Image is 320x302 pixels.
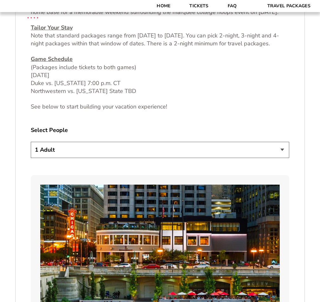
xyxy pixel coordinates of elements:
span: See below to start building your vacation experience! [31,103,167,110]
p: (Packages include tickets to both games) [DATE] Duke vs. [US_STATE] 7:00 p.m. CT Northwestern vs.... [31,55,289,95]
img: CBS Sports Thanksgiving Classic [19,3,47,31]
p: Note that standard packages range from [DATE] to [DATE]. You can pick 2-night, 3-night and 4-nigh... [31,24,289,48]
label: Select People [31,126,289,134]
u: Game Schedule [31,55,73,63]
u: Tailor Your Stay [31,24,73,31]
